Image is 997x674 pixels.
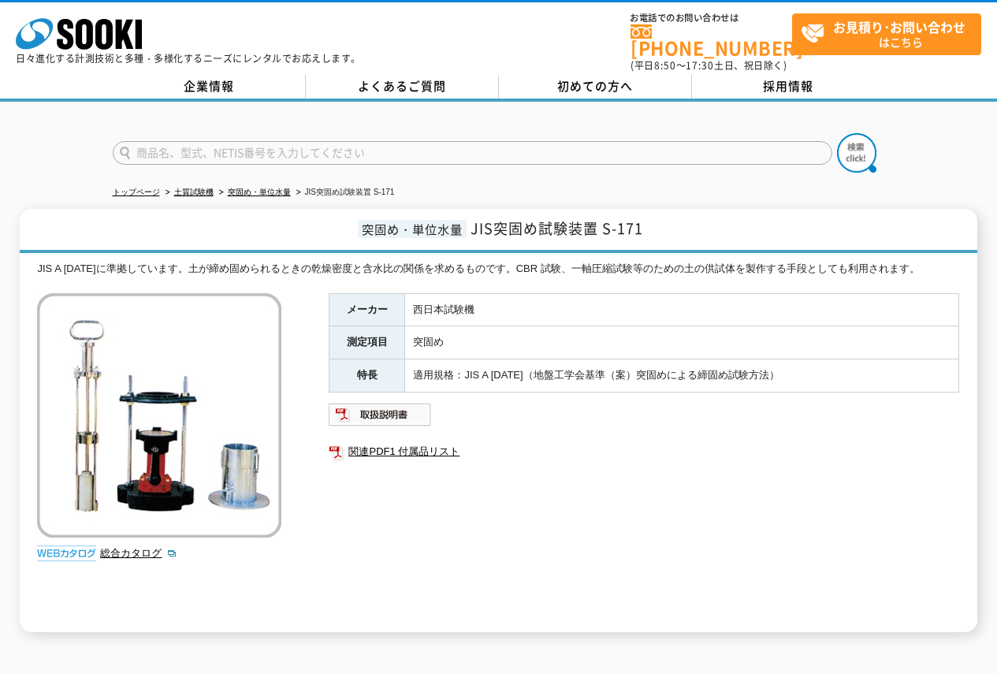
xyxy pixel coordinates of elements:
input: 商品名、型式、NETIS番号を入力してください [113,141,832,165]
span: 17:30 [686,58,714,73]
img: JIS突固め試験装置 S-171 [37,293,281,538]
a: 土質試験機 [174,188,214,196]
img: 取扱説明書 [329,402,432,427]
span: 8:50 [654,58,676,73]
a: [PHONE_NUMBER] [631,24,792,57]
a: 取扱説明書 [329,412,432,424]
img: btn_search.png [837,133,876,173]
td: 突固め [405,326,959,359]
p: 日々進化する計測技術と多種・多様化するニーズにレンタルでお応えします。 [16,54,361,63]
a: 採用情報 [692,75,885,99]
a: 関連PDF1 付属品リスト [329,441,959,462]
span: 突固め・単位水量 [358,220,467,238]
a: お見積り･お問い合わせはこちら [792,13,981,55]
span: JIS突固め試験装置 S-171 [471,218,643,239]
a: 企業情報 [113,75,306,99]
th: メーカー [329,293,405,326]
a: 初めての方へ [499,75,692,99]
a: よくあるご質問 [306,75,499,99]
span: はこちら [801,14,980,54]
span: 初めての方へ [557,77,633,95]
a: 総合カタログ [100,547,177,559]
img: webカタログ [37,546,96,561]
strong: お見積り･お問い合わせ [833,17,965,36]
th: 特長 [329,359,405,393]
div: JIS A [DATE]に準拠しています。土が締め固められるときの乾燥密度と含水比の関係を求めるものです。CBR 試験、一軸圧縮試験等のための土の供試体を製作する手段としても利用されます。 [37,261,959,277]
a: 突固め・単位水量 [228,188,291,196]
a: トップページ [113,188,160,196]
th: 測定項目 [329,326,405,359]
li: JIS突固め試験装置 S-171 [293,184,395,201]
td: 適用規格：JIS A [DATE]（地盤工学会基準（案）突固めによる締固め試験方法） [405,359,959,393]
span: お電話でのお問い合わせは [631,13,792,23]
span: (平日 ～ 土日、祝日除く) [631,58,787,73]
td: 西日本試験機 [405,293,959,326]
